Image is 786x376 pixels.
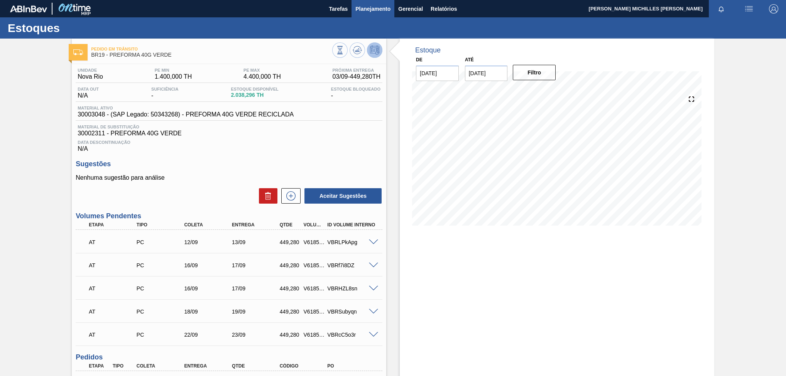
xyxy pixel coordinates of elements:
[182,309,236,315] div: 18/09/2025
[304,188,382,204] button: Aceitar Sugestões
[87,222,140,228] div: Etapa
[331,87,380,91] span: Estoque Bloqueado
[135,363,188,369] div: Coleta
[78,130,380,137] span: 30002311 - PREFORMA 40G VERDE
[135,285,188,292] div: Pedido de Compra
[301,187,382,204] div: Aceitar Sugestões
[415,46,441,54] div: Estoque
[513,65,556,80] button: Filtro
[332,73,380,80] span: 03/09 - 449,280 TH
[230,239,284,245] div: 13/09/2025
[135,239,188,245] div: Pedido de Compra
[87,326,140,343] div: Aguardando Informações de Transporte
[182,332,236,338] div: 22/09/2025
[91,47,332,51] span: Pedido em Trânsito
[182,239,236,245] div: 12/09/2025
[135,309,188,315] div: Pedido de Compra
[76,87,101,99] div: N/A
[78,125,380,129] span: Material de Substituição
[76,353,382,361] h3: Pedidos
[87,234,140,251] div: Aguardando Informações de Transporte
[278,262,303,268] div: 449,280
[87,363,112,369] div: Etapa
[325,239,379,245] div: VBRLPkApg
[78,111,294,118] span: 30003048 - (SAP Legado: 50343268) - PREFORMA 40G VERDE RECICLADA
[76,137,382,152] div: N/A
[111,363,136,369] div: Tipo
[87,280,140,297] div: Aguardando Informações de Transporte
[151,87,178,91] span: Suficiência
[230,285,284,292] div: 17/09/2025
[302,222,327,228] div: Volume Portal
[135,332,188,338] div: Pedido de Compra
[243,73,281,80] span: 4.400,000 TH
[325,262,379,268] div: VBRf7i8DZ
[78,68,103,73] span: Unidade
[332,42,348,58] button: Visão Geral dos Estoques
[277,188,301,204] div: Nova sugestão
[325,309,379,315] div: VBRSubyqn
[89,332,139,338] p: AT
[182,262,236,268] div: 16/09/2025
[255,188,277,204] div: Excluir Sugestões
[73,49,83,55] img: Ícone
[89,285,139,292] p: AT
[302,309,327,315] div: V618515
[231,92,278,98] span: 2.038,296 TH
[278,222,303,228] div: Qtde
[302,262,327,268] div: V618519
[230,262,284,268] div: 17/09/2025
[76,160,382,168] h3: Sugestões
[350,42,365,58] button: Atualizar Gráfico
[87,257,140,274] div: Aguardando Informações de Transporte
[302,332,327,338] div: V618513
[278,363,331,369] div: Código
[302,239,327,245] div: V618518
[465,57,474,62] label: Até
[78,106,294,110] span: Material ativo
[278,285,303,292] div: 449,280
[78,73,103,80] span: Nova Rio
[230,309,284,315] div: 19/09/2025
[329,87,382,99] div: -
[278,309,303,315] div: 449,280
[769,4,778,13] img: Logout
[87,303,140,320] div: Aguardando Informações de Transporte
[325,222,379,228] div: Id Volume Interno
[89,309,139,315] p: AT
[325,285,379,292] div: VBRHZL8sn
[332,68,380,73] span: Próxima Entrega
[78,140,380,145] span: Data Descontinuação
[78,87,99,91] span: Data out
[10,5,47,12] img: TNhmsLtSVTkK8tSr43FrP2fwEKptu5GPRR3wAAAABJRU5ErkJggg==
[149,87,180,99] div: -
[91,52,332,58] span: BR19 - PREFORMA 40G VERDE
[416,57,423,62] label: De
[398,4,423,13] span: Gerencial
[302,285,327,292] div: V618520
[8,24,145,32] h1: Estoques
[155,68,192,73] span: PE MIN
[325,332,379,338] div: VBRcC5o3r
[709,3,734,14] button: Notificações
[230,332,284,338] div: 23/09/2025
[135,222,188,228] div: Tipo
[89,262,139,268] p: AT
[76,174,382,181] p: Nenhuma sugestão para análise
[278,332,303,338] div: 449,280
[744,4,754,13] img: userActions
[465,66,508,81] input: dd/mm/yyyy
[230,222,284,228] div: Entrega
[325,363,379,369] div: PO
[155,73,192,80] span: 1.400,000 TH
[355,4,390,13] span: Planejamento
[182,363,236,369] div: Entrega
[329,4,348,13] span: Tarefas
[182,222,236,228] div: Coleta
[367,42,382,58] button: Desprogramar Estoque
[231,87,278,91] span: Estoque Disponível
[431,4,457,13] span: Relatórios
[416,66,459,81] input: dd/mm/yyyy
[135,262,188,268] div: Pedido de Compra
[243,68,281,73] span: PE MAX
